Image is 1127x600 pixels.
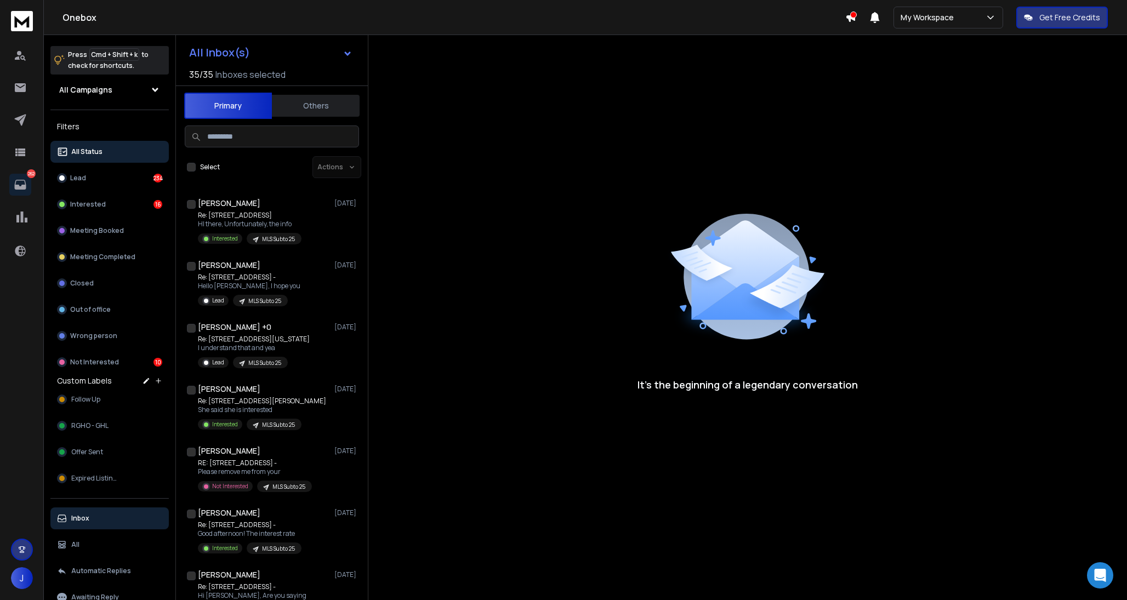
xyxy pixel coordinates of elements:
[212,544,238,552] p: Interested
[198,445,260,456] h1: [PERSON_NAME]
[198,529,301,538] p: Good afternoon! The interest rate
[334,199,359,208] p: [DATE]
[638,377,858,392] p: It’s the beginning of a legendary conversation
[198,467,312,476] p: Please remove me from your
[57,375,112,386] h3: Custom Labels
[50,388,169,410] button: Follow Up
[334,323,359,332] p: [DATE]
[9,174,31,196] a: 262
[198,335,310,344] p: Re: [STREET_ADDRESS][US_STATE]
[153,200,162,209] div: 16
[184,93,272,119] button: Primary
[200,163,220,172] label: Select
[262,421,295,429] p: MLS Subto 25
[71,147,103,156] p: All Status
[212,358,224,367] p: Lead
[272,483,305,491] p: MLS Subto 25
[212,235,238,243] p: Interested
[153,358,162,367] div: 10
[70,200,106,209] p: Interested
[198,591,306,600] p: Hi [PERSON_NAME], Are you saying
[248,359,281,367] p: MLS Subto 25
[50,119,169,134] h3: Filters
[180,42,361,64] button: All Inbox(s)
[50,79,169,101] button: All Campaigns
[189,68,213,81] span: 35 / 35
[71,567,131,575] p: Automatic Replies
[212,296,224,305] p: Lead
[70,305,111,314] p: Out of office
[334,261,359,270] p: [DATE]
[50,325,169,347] button: Wrong person
[11,567,33,589] button: J
[70,174,86,182] p: Lead
[198,459,312,467] p: RE: [STREET_ADDRESS] -
[334,570,359,579] p: [DATE]
[68,49,149,71] p: Press to check for shortcuts.
[70,253,135,261] p: Meeting Completed
[70,226,124,235] p: Meeting Booked
[198,273,300,282] p: Re: [STREET_ADDRESS] -
[70,279,94,288] p: Closed
[71,395,100,404] span: Follow Up
[50,351,169,373] button: Not Interested10
[198,344,310,352] p: I understand that and yea
[27,169,36,178] p: 262
[50,415,169,437] button: RGHO - GHL
[334,385,359,393] p: [DATE]
[262,235,295,243] p: MLS Subto 25
[62,11,845,24] h1: Onebox
[71,448,103,456] span: Offer Sent
[70,358,119,367] p: Not Interested
[198,582,306,591] p: Re: [STREET_ADDRESS] -
[198,260,260,271] h1: [PERSON_NAME]
[50,272,169,294] button: Closed
[189,47,250,58] h1: All Inbox(s)
[198,211,301,220] p: Re: [STREET_ADDRESS]
[70,332,117,340] p: Wrong person
[1039,12,1100,23] p: Get Free Credits
[215,68,286,81] h3: Inboxes selected
[50,507,169,529] button: Inbox
[212,482,248,490] p: Not Interested
[50,560,169,582] button: Automatic Replies
[71,514,89,523] p: Inbox
[50,441,169,463] button: Offer Sent
[1087,562,1113,588] div: Open Intercom Messenger
[89,48,139,61] span: Cmd + Shift + k
[198,384,260,395] h1: [PERSON_NAME]
[198,220,301,228] p: HI there, Unfortunately, the info
[262,545,295,553] p: MLS Subto 25
[50,220,169,242] button: Meeting Booked
[334,447,359,455] p: [DATE]
[198,282,300,290] p: Hello [PERSON_NAME], I hope you
[59,84,112,95] h1: All Campaigns
[50,467,169,489] button: Expired Listing
[1016,7,1108,28] button: Get Free Credits
[212,420,238,428] p: Interested
[198,397,326,405] p: Re: [STREET_ADDRESS][PERSON_NAME]
[50,246,169,268] button: Meeting Completed
[198,569,260,580] h1: [PERSON_NAME]
[50,299,169,321] button: Out of office
[272,94,360,118] button: Others
[198,405,326,414] p: She said she is interested
[198,507,260,518] h1: [PERSON_NAME]
[50,141,169,163] button: All Status
[71,421,109,430] span: RGHO - GHL
[71,474,117,483] span: Expired Listing
[50,167,169,189] button: Lead234
[50,193,169,215] button: Interested16
[198,521,301,529] p: Re: [STREET_ADDRESS] -
[901,12,958,23] p: My Workspace
[198,198,260,209] h1: [PERSON_NAME]
[50,534,169,556] button: All
[11,11,33,31] img: logo
[198,322,271,333] h1: [PERSON_NAME] +0
[71,540,79,549] p: All
[248,297,281,305] p: MLS Subto 25
[334,508,359,517] p: [DATE]
[153,174,162,182] div: 234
